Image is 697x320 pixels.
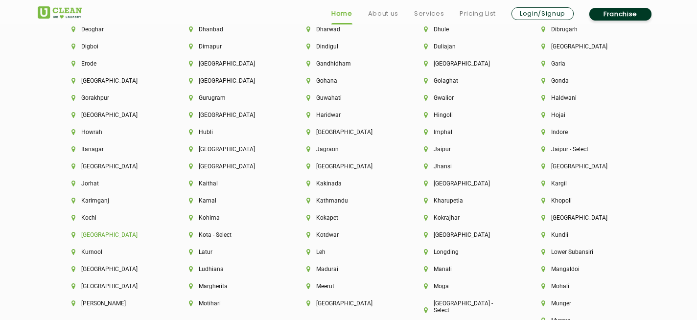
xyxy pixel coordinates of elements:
li: Kokrajhar [424,214,508,221]
li: Kota - Select [189,231,273,238]
li: [GEOGRAPHIC_DATA] [189,146,273,153]
li: [GEOGRAPHIC_DATA] [306,300,391,307]
li: [GEOGRAPHIC_DATA] [189,60,273,67]
li: [GEOGRAPHIC_DATA] [189,77,273,84]
li: Lower Subansiri [541,249,626,255]
li: Kathmandu [306,197,391,204]
li: Jagraon [306,146,391,153]
li: Dibrugarh [541,26,626,33]
li: Latur [189,249,273,255]
li: Indore [541,129,626,136]
li: Gorakhpur [71,94,156,101]
li: [GEOGRAPHIC_DATA] [71,283,156,290]
li: Deoghar [71,26,156,33]
li: Hingoli [424,112,508,118]
li: Meerut [306,283,391,290]
li: Karimganj [71,197,156,204]
li: Kargil [541,180,626,187]
li: Imphal [424,129,508,136]
li: [GEOGRAPHIC_DATA] - Select [424,300,508,314]
li: Motihari [189,300,273,307]
li: Golaghat [424,77,508,84]
li: Munger [541,300,626,307]
li: [GEOGRAPHIC_DATA] [306,129,391,136]
li: Kokapet [306,214,391,221]
li: [GEOGRAPHIC_DATA] [541,43,626,50]
li: [GEOGRAPHIC_DATA] [71,231,156,238]
li: [PERSON_NAME] [71,300,156,307]
li: [GEOGRAPHIC_DATA] [189,163,273,170]
li: Leh [306,249,391,255]
li: Kurnool [71,249,156,255]
li: Erode [71,60,156,67]
li: Jhansi [424,163,508,170]
li: Kochi [71,214,156,221]
li: Gurugram [189,94,273,101]
li: Gwalior [424,94,508,101]
li: Kakinada [306,180,391,187]
li: Khopoli [541,197,626,204]
li: Mohali [541,283,626,290]
li: [GEOGRAPHIC_DATA] [71,77,156,84]
li: Dharwad [306,26,391,33]
li: Duliajan [424,43,508,50]
li: Mangaldoi [541,266,626,273]
li: [GEOGRAPHIC_DATA] [541,214,626,221]
li: Kharupetia [424,197,508,204]
li: Gandhidham [306,60,391,67]
li: Jaipur - Select [541,146,626,153]
img: UClean Laundry and Dry Cleaning [38,6,82,19]
a: Pricing List [460,8,496,20]
li: Kundli [541,231,626,238]
li: [GEOGRAPHIC_DATA] [424,180,508,187]
li: Manali [424,266,508,273]
li: Kaithal [189,180,273,187]
li: Guwahati [306,94,391,101]
li: Dhanbad [189,26,273,33]
li: Hojai [541,112,626,118]
li: Longding [424,249,508,255]
a: Home [331,8,352,20]
li: [GEOGRAPHIC_DATA] [306,163,391,170]
li: Haldwani [541,94,626,101]
li: Gohana [306,77,391,84]
a: Login/Signup [511,7,574,20]
li: Moga [424,283,508,290]
li: [GEOGRAPHIC_DATA] [424,60,508,67]
li: Dindigul [306,43,391,50]
a: Services [414,8,444,20]
a: About us [368,8,398,20]
li: Garia [541,60,626,67]
li: Dhule [424,26,508,33]
li: Karnal [189,197,273,204]
li: Jorhat [71,180,156,187]
li: [GEOGRAPHIC_DATA] [189,112,273,118]
li: Gonda [541,77,626,84]
li: Digboi [71,43,156,50]
a: Franchise [589,8,651,21]
li: [GEOGRAPHIC_DATA] [424,231,508,238]
li: [GEOGRAPHIC_DATA] [71,112,156,118]
li: [GEOGRAPHIC_DATA] [71,163,156,170]
li: [GEOGRAPHIC_DATA] [71,266,156,273]
li: Jaipur [424,146,508,153]
li: Madurai [306,266,391,273]
li: Dimapur [189,43,273,50]
li: Kotdwar [306,231,391,238]
li: Ludhiana [189,266,273,273]
li: Margherita [189,283,273,290]
li: Itanagar [71,146,156,153]
li: Kohima [189,214,273,221]
li: Haridwar [306,112,391,118]
li: Howrah [71,129,156,136]
li: Hubli [189,129,273,136]
li: [GEOGRAPHIC_DATA] [541,163,626,170]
